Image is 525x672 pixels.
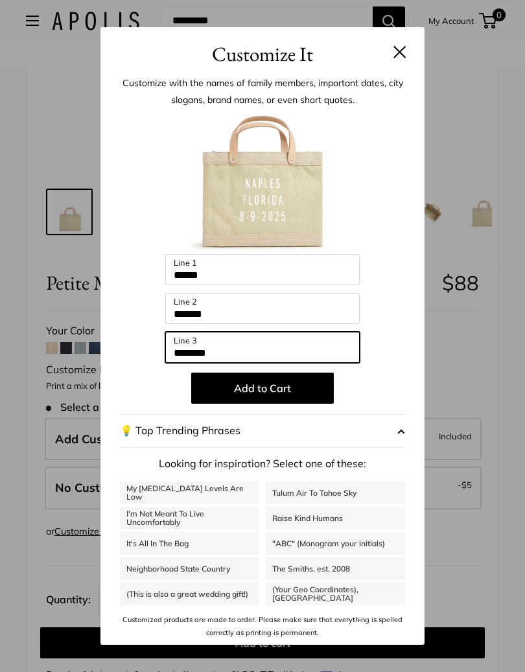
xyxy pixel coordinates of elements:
p: Customize with the names of family members, important dates, city slogans, brand names, or even s... [120,75,405,108]
p: Looking for inspiration? Select one of these: [120,454,405,474]
p: Customized products are made to order. Please make sure that everything is spelled correctly as p... [120,613,405,640]
a: (This is also a great wedding gift!) [120,583,259,605]
a: (Your Geo Coordinates), [GEOGRAPHIC_DATA] [266,583,405,605]
a: It's All In The Bag [120,532,259,555]
img: customizer-prod [191,111,334,254]
a: I'm Not Meant To Live Uncomfortably [120,507,259,529]
a: Tulum Air To Tahoe Sky [266,481,405,504]
a: The Smiths, est. 2008 [266,557,405,580]
a: Neighborhood State Country [120,557,259,580]
button: 💡 Top Trending Phrases [120,414,405,448]
button: Add to Cart [191,373,334,404]
a: Raise Kind Humans [266,507,405,529]
h3: Customize It [120,39,405,69]
a: My [MEDICAL_DATA] Levels Are Low [120,481,259,504]
a: "ABC" (Monogram your initials) [266,532,405,555]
